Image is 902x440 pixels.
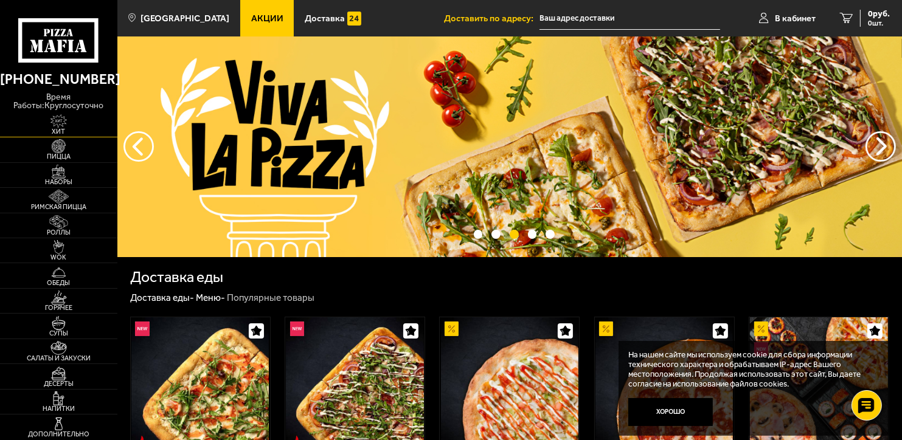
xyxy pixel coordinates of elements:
[251,14,283,23] span: Акции
[868,19,890,27] span: 0 шт.
[868,10,890,18] span: 0 руб.
[227,292,314,304] div: Популярные товары
[510,230,519,239] button: точки переключения
[196,292,225,303] a: Меню-
[754,321,768,335] img: Акционный
[130,292,194,303] a: Доставка еды-
[474,230,483,239] button: точки переключения
[445,321,459,335] img: Акционный
[444,14,539,23] span: Доставить по адресу:
[599,321,613,335] img: Акционный
[141,14,229,23] span: [GEOGRAPHIC_DATA]
[546,230,555,239] button: точки переключения
[123,131,154,162] button: следующий
[528,230,537,239] button: точки переключения
[130,270,223,285] h1: Доставка еды
[491,230,501,239] button: точки переключения
[290,321,304,335] img: Новинка
[135,321,149,335] img: Новинка
[775,14,816,23] span: В кабинет
[628,350,873,389] p: На нашем сайте мы используем cookie для сбора информации технического характера и обрабатываем IP...
[539,7,720,30] input: Ваш адрес доставки
[305,14,345,23] span: Доставка
[347,12,361,26] img: 15daf4d41897b9f0e9f617042186c801.svg
[866,131,896,162] button: предыдущий
[628,398,713,426] button: Хорошо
